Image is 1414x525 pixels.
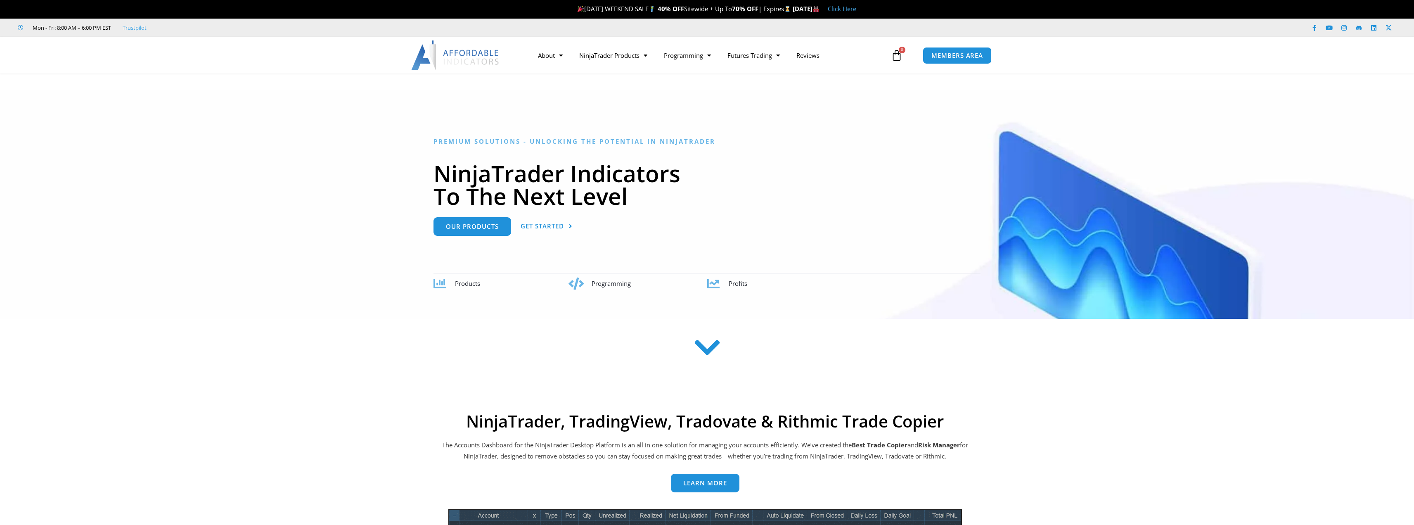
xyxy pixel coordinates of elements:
span: Programming [592,279,631,287]
a: Get Started [521,217,573,236]
img: 🏭 [813,6,819,12]
strong: 40% OFF [658,5,684,13]
a: Our Products [433,217,511,236]
strong: 70% OFF [732,5,758,13]
span: MEMBERS AREA [931,52,983,59]
a: Click Here [828,5,856,13]
a: About [530,46,571,65]
h1: NinjaTrader Indicators To The Next Level [433,162,981,207]
img: LogoAI | Affordable Indicators – NinjaTrader [411,40,500,70]
nav: Menu [530,46,889,65]
a: 0 [879,43,915,67]
span: Products [455,279,480,287]
img: 🏌️‍♂️ [649,6,655,12]
a: Reviews [788,46,828,65]
h2: NinjaTrader, TradingView, Tradovate & Rithmic Trade Copier [441,411,969,431]
span: 0 [899,47,905,53]
img: 🎉 [578,6,584,12]
span: Learn more [683,480,727,486]
strong: Risk Manager [918,441,960,449]
h6: Premium Solutions - Unlocking the Potential in NinjaTrader [433,138,981,145]
strong: [DATE] [793,5,820,13]
a: Programming [656,46,719,65]
p: The Accounts Dashboard for the NinjaTrader Desktop Platform is an all in one solution for managin... [441,439,969,463]
a: MEMBERS AREA [923,47,992,64]
span: Mon - Fri: 8:00 AM – 6:00 PM EST [31,23,111,33]
span: [DATE] WEEKEND SALE Sitewide + Up To | Expires [576,5,792,13]
a: Trustpilot [123,23,147,33]
span: Profits [729,279,747,287]
a: NinjaTrader Products [571,46,656,65]
span: Get Started [521,223,564,229]
span: Our Products [446,223,499,230]
b: Best Trade Copier [852,441,907,449]
img: ⌛ [784,6,791,12]
a: Learn more [671,474,739,492]
a: Futures Trading [719,46,788,65]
